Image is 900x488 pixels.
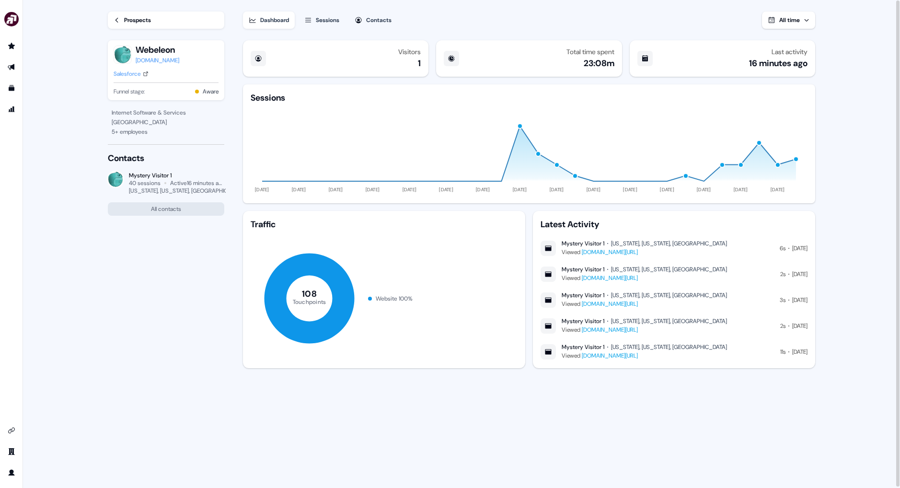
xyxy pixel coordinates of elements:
[582,352,638,360] a: [DOMAIN_NAME][URL]
[4,38,19,54] a: Go to prospects
[541,219,808,230] div: Latest Activity
[260,15,289,25] div: Dashboard
[749,58,808,69] div: 16 minutes ago
[611,343,727,351] div: [US_STATE], [US_STATE], [GEOGRAPHIC_DATA]
[792,321,808,331] div: [DATE]
[329,186,343,193] tspan: [DATE]
[251,219,518,230] div: Traffic
[299,12,345,29] button: Sessions
[562,247,727,257] div: Viewed
[513,186,527,193] tspan: [DATE]
[772,48,808,56] div: Last activity
[582,300,638,308] a: [DOMAIN_NAME][URL]
[584,58,614,69] div: 23:08m
[293,298,326,305] tspan: Touchpoints
[582,248,638,256] a: [DOMAIN_NAME][URL]
[562,343,604,351] div: Mystery Visitor 1
[611,317,727,325] div: [US_STATE], [US_STATE], [GEOGRAPHIC_DATA]
[562,240,604,247] div: Mystery Visitor 1
[562,291,604,299] div: Mystery Visitor 1
[562,325,727,335] div: Viewed
[582,274,638,282] a: [DOMAIN_NAME][URL]
[376,294,413,303] div: Website 100 %
[792,295,808,305] div: [DATE]
[255,186,269,193] tspan: [DATE]
[114,69,149,79] a: Salesforce
[476,186,490,193] tspan: [DATE]
[562,299,727,309] div: Viewed
[349,12,397,29] button: Contacts
[562,351,727,360] div: Viewed
[582,326,638,334] a: [DOMAIN_NAME][URL]
[129,187,246,195] div: [US_STATE], [US_STATE], [GEOGRAPHIC_DATA]
[366,15,392,25] div: Contacts
[4,102,19,117] a: Go to attribution
[203,87,219,96] button: Aware
[108,202,224,216] button: All contacts
[660,186,674,193] tspan: [DATE]
[611,291,727,299] div: [US_STATE], [US_STATE], [GEOGRAPHIC_DATA]
[562,317,604,325] div: Mystery Visitor 1
[562,266,604,273] div: Mystery Visitor 1
[697,186,711,193] tspan: [DATE]
[780,269,785,279] div: 2s
[4,423,19,438] a: Go to integrations
[112,127,220,137] div: 5 + employees
[136,56,179,65] a: [DOMAIN_NAME]
[734,186,748,193] tspan: [DATE]
[780,347,785,357] div: 11s
[611,240,727,247] div: [US_STATE], [US_STATE], [GEOGRAPHIC_DATA]
[129,172,224,179] div: Mystery Visitor 1
[124,15,151,25] div: Prospects
[792,244,808,253] div: [DATE]
[114,69,141,79] div: Salesforce
[316,15,339,25] div: Sessions
[4,465,19,480] a: Go to profile
[170,179,224,187] div: Active 16 minutes ago
[771,186,785,193] tspan: [DATE]
[566,48,614,56] div: Total time spent
[114,87,145,96] span: Funnel stage:
[129,179,161,187] div: 40 sessions
[780,321,785,331] div: 2s
[112,117,220,127] div: [GEOGRAPHIC_DATA]
[4,81,19,96] a: Go to templates
[251,92,285,104] div: Sessions
[792,347,808,357] div: [DATE]
[792,269,808,279] div: [DATE]
[398,48,421,56] div: Visitors
[562,273,727,283] div: Viewed
[108,152,224,164] div: Contacts
[243,12,295,29] button: Dashboard
[418,58,421,69] div: 1
[780,244,785,253] div: 6s
[112,108,220,117] div: Internet Software & Services
[762,12,815,29] button: All time
[366,186,380,193] tspan: [DATE]
[623,186,638,193] tspan: [DATE]
[4,59,19,75] a: Go to outbound experience
[4,444,19,459] a: Go to team
[302,288,317,300] tspan: 108
[403,186,417,193] tspan: [DATE]
[779,16,800,24] span: All time
[108,12,224,29] a: Prospects
[780,295,785,305] div: 3s
[587,186,601,193] tspan: [DATE]
[292,186,306,193] tspan: [DATE]
[611,266,727,273] div: [US_STATE], [US_STATE], [GEOGRAPHIC_DATA]
[550,186,564,193] tspan: [DATE]
[439,186,453,193] tspan: [DATE]
[136,44,179,56] button: Webeleon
